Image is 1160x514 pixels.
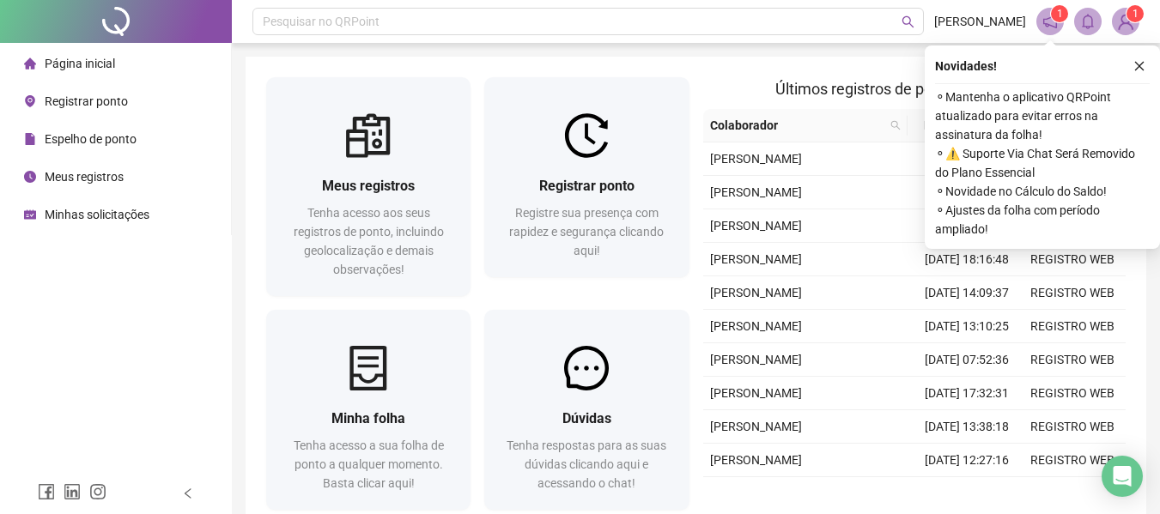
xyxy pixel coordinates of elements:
[182,487,194,499] span: left
[1020,343,1126,377] td: REGISTRO WEB
[294,438,444,490] span: Tenha acesso a sua folha de ponto a qualquer momento. Basta clicar aqui!
[562,410,611,426] span: Dúvidas
[710,386,802,400] span: [PERSON_NAME]
[914,444,1020,477] td: [DATE] 12:27:16
[1102,456,1143,497] div: Open Intercom Messenger
[484,77,689,277] a: Registrar pontoRegistre sua presença com rapidez e segurança clicando aqui!
[45,94,128,108] span: Registrar ponto
[24,57,36,70] span: home
[1020,477,1126,511] td: REGISTRO WEB
[935,88,1150,144] span: ⚬ Mantenha o aplicativo QRPoint atualizado para evitar erros na assinatura da folha!
[710,319,802,333] span: [PERSON_NAME]
[914,343,1020,377] td: [DATE] 07:52:36
[935,144,1150,182] span: ⚬ ⚠️ Suporte Via Chat Será Removido do Plano Essencial
[89,483,106,500] span: instagram
[1080,14,1096,29] span: bell
[331,410,405,426] span: Minha folha
[1020,444,1126,477] td: REGISTRO WEB
[887,112,904,138] span: search
[1051,5,1068,22] sup: 1
[1020,276,1126,310] td: REGISTRO WEB
[294,206,444,276] span: Tenha acesso aos seus registros de ponto, incluindo geolocalização e demais observações!
[1020,410,1126,444] td: REGISTRO WEB
[24,95,36,107] span: environment
[710,116,884,135] span: Colaborador
[45,170,124,184] span: Meus registros
[1042,14,1058,29] span: notification
[902,15,914,28] span: search
[935,57,997,76] span: Novidades !
[1127,5,1144,22] sup: Atualize o seu contato no menu Meus Dados
[914,176,1020,209] td: [DATE] 12:40:34
[935,182,1150,201] span: ⚬ Novidade no Cálculo do Saldo!
[266,77,471,296] a: Meus registrosTenha acesso aos seus registros de ponto, incluindo geolocalização e demais observa...
[710,453,802,467] span: [PERSON_NAME]
[1057,8,1063,20] span: 1
[1113,9,1139,34] img: 83982
[266,310,471,510] a: Minha folhaTenha acesso a sua folha de ponto a qualquer momento. Basta clicar aqui!
[1020,310,1126,343] td: REGISTRO WEB
[775,80,1053,98] span: Últimos registros de ponto sincronizados
[914,410,1020,444] td: [DATE] 13:38:18
[710,286,802,299] span: [PERSON_NAME]
[935,201,1150,239] span: ⚬ Ajustes da folha com período ampliado!
[45,57,115,70] span: Página inicial
[45,132,137,146] span: Espelho de ponto
[24,171,36,183] span: clock-circle
[64,483,81,500] span: linkedin
[914,377,1020,410] td: [DATE] 17:32:31
[914,116,989,135] span: Data/Hora
[507,438,666,490] span: Tenha respostas para as suas dúvidas clicando aqui e acessando o chat!
[710,219,802,233] span: [PERSON_NAME]
[322,178,415,194] span: Meus registros
[710,252,802,266] span: [PERSON_NAME]
[914,243,1020,276] td: [DATE] 18:16:48
[1133,8,1139,20] span: 1
[914,310,1020,343] td: [DATE] 13:10:25
[914,276,1020,310] td: [DATE] 14:09:37
[539,178,635,194] span: Registrar ponto
[1020,377,1126,410] td: REGISTRO WEB
[1133,60,1145,72] span: close
[710,353,802,366] span: [PERSON_NAME]
[509,206,664,257] span: Registre sua presença com rapidez e segurança clicando aqui!
[908,109,1010,142] th: Data/Hora
[914,477,1020,511] td: [DATE] 08:00:15
[24,133,36,145] span: file
[890,120,901,130] span: search
[710,185,802,199] span: [PERSON_NAME]
[710,152,802,166] span: [PERSON_NAME]
[38,483,55,500] span: facebook
[484,310,689,510] a: DúvidasTenha respostas para as suas dúvidas clicando aqui e acessando o chat!
[934,12,1026,31] span: [PERSON_NAME]
[914,142,1020,176] td: [DATE] 13:27:54
[710,420,802,433] span: [PERSON_NAME]
[914,209,1020,243] td: [DATE] 08:04:34
[45,208,149,221] span: Minhas solicitações
[1020,243,1126,276] td: REGISTRO WEB
[24,209,36,221] span: schedule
